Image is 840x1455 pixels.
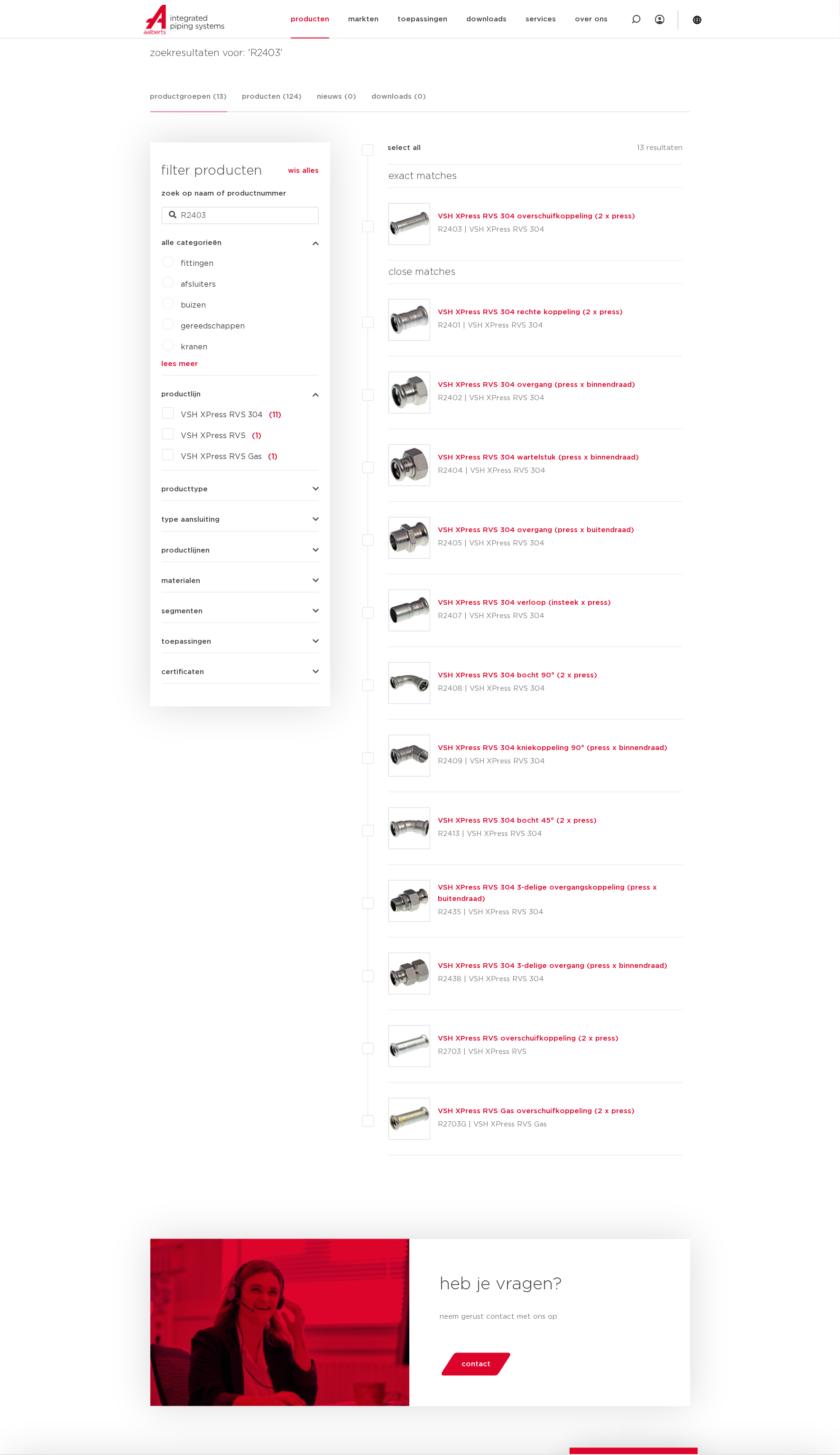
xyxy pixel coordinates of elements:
[162,547,319,554] button: productlijnen
[162,391,319,398] button: productlijn
[162,577,201,584] span: materialen
[162,207,319,224] input: zoeken
[438,318,623,333] p: R2401 | VSH XPress RVS 304
[162,638,212,645] span: toepassingen
[181,432,246,440] span: VSH XPress RVS
[162,668,319,676] button: certificaten
[389,953,430,994] img: Thumbnail for VSH XPress RVS 304 3-delige overgang (press x binnendraad)
[438,754,667,769] p: R2409 | VSH XPress RVS 304
[438,222,635,237] p: R2403 | VSH XPress RVS 304
[438,884,657,902] a: VSH XPress RVS 304 3-delige overgangskoppeling (press x buitendraad)
[372,91,426,112] a: downloads (0)
[438,681,597,696] p: R2408 | VSH XPress RVS 304
[438,536,634,551] p: R2405 | VSH XPress RVS 304
[162,161,319,180] h3: filter producten
[389,204,430,244] img: Thumbnail for VSH XPress RVS 304 overschuifkoppeling (2 x press)
[440,1273,660,1296] h2: heb je vragen?
[389,590,430,631] img: Thumbnail for VSH XPress RVS 304 verloop (insteek x press)
[438,599,611,606] a: VSH XPress RVS 304 verloop (insteek x press)
[438,391,635,406] p: R2402 | VSH XPress RVS 304
[252,432,262,440] span: (1)
[317,91,357,112] a: nieuws (0)
[389,881,430,921] img: Thumbnail for VSH XPress RVS 304 3-delige overgangskoppeling (press x buitendraad)
[181,281,216,288] a: afsluiters
[162,188,286,199] label: zoek op naam of productnummer
[438,1108,635,1115] a: VSH XPress RVS Gas overschuifkoppeling (2 x press)
[150,46,690,61] h4: zoekresultaten voor: 'R2403'
[438,905,683,920] p: R2435 | VSH XPress RVS 304
[389,445,430,486] img: Thumbnail for VSH XPress RVS 304 wartelstuk (press x binnendraad)
[162,516,220,523] span: type aansluiting
[181,260,214,267] a: fittingen
[288,165,319,177] a: wis alles
[438,1044,618,1060] p: R2703 | VSH XPress RVS
[162,486,319,493] button: producttype
[438,972,667,987] p: R2438 | VSH XPress RVS 304
[162,668,204,676] span: certificaten
[389,1098,430,1139] img: Thumbnail for VSH XPress RVS Gas overschuifkoppeling (2 x press)
[162,608,319,615] button: segmenten
[389,1026,430,1067] img: Thumbnail for VSH XPress RVS overschuifkoppeling (2 x press)
[438,381,635,388] a: VSH XPress RVS 304 overgang (press x binnendraad)
[389,663,430,704] img: Thumbnail for VSH XPress RVS 304 bocht 90° (2 x press)
[389,517,430,558] img: Thumbnail for VSH XPress RVS 304 overgang (press x buitendraad)
[162,608,203,615] span: segmenten
[438,1117,635,1132] p: R2703G | VSH XPress RVS Gas
[389,372,430,413] img: Thumbnail for VSH XPress RVS 304 overgang (press x binnendraad)
[438,962,667,969] a: VSH XPress RVS 304 3-delige overgang (press x binnendraad)
[181,343,208,351] a: kranen
[162,638,319,645] button: toepassingen
[438,213,635,220] a: VSH XPress RVS 304 overschuifkoppeling (2 x press)
[162,547,210,554] span: productlijnen
[269,411,282,419] span: (11)
[162,486,208,493] span: producttype
[438,672,597,679] a: VSH XPress RVS 304 bocht 90° (2 x press)
[438,826,597,842] p: R2413 | VSH XPress RVS 304
[181,301,206,309] a: buizen
[388,264,683,280] h4: close matches
[438,454,639,461] a: VSH XPress RVS 304 wartelstuk (press x binnendraad)
[181,411,263,419] span: VSH XPress RVS 304
[162,516,319,523] button: type aansluiting
[438,609,611,624] p: R2407 | VSH XPress RVS 304
[373,142,421,154] label: select all
[162,360,319,367] a: lees meer
[162,239,222,246] span: alle categorieën
[637,142,683,157] p: 13 resultaten
[389,300,430,340] img: Thumbnail for VSH XPress RVS 304 rechte koppeling (2 x press)
[268,453,278,460] span: (1)
[242,91,302,112] a: producten (124)
[438,309,623,316] a: VSH XPress RVS 304 rechte koppeling (2 x press)
[389,808,430,849] img: Thumbnail for VSH XPress RVS 304 bocht 45° (2 x press)
[181,453,262,460] span: VSH XPress RVS Gas
[162,239,319,246] button: alle categorieën
[438,817,597,824] a: VSH XPress RVS 304 bocht 45° (2 x press)
[438,526,634,534] a: VSH XPress RVS 304 overgang (press x buitendraad)
[389,735,430,776] img: Thumbnail for VSH XPress RVS 304 kniekoppeling 90° (press x binnendraad)
[388,169,683,184] h4: exact matches
[162,577,319,584] button: materialen
[150,91,227,112] a: productgroepen (13)
[438,463,639,479] p: R2404 | VSH XPress RVS 304
[438,1035,618,1042] a: VSH XPress RVS overschuifkoppeling (2 x press)
[181,322,245,330] a: gereedschappen
[462,1357,490,1372] span: contact
[440,1353,512,1376] a: contact
[438,744,667,751] a: VSH XPress RVS 304 kniekoppeling 90° (press x binnendraad)
[440,1311,660,1323] p: neem gerust contact met ons op
[162,391,201,398] span: productlijn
